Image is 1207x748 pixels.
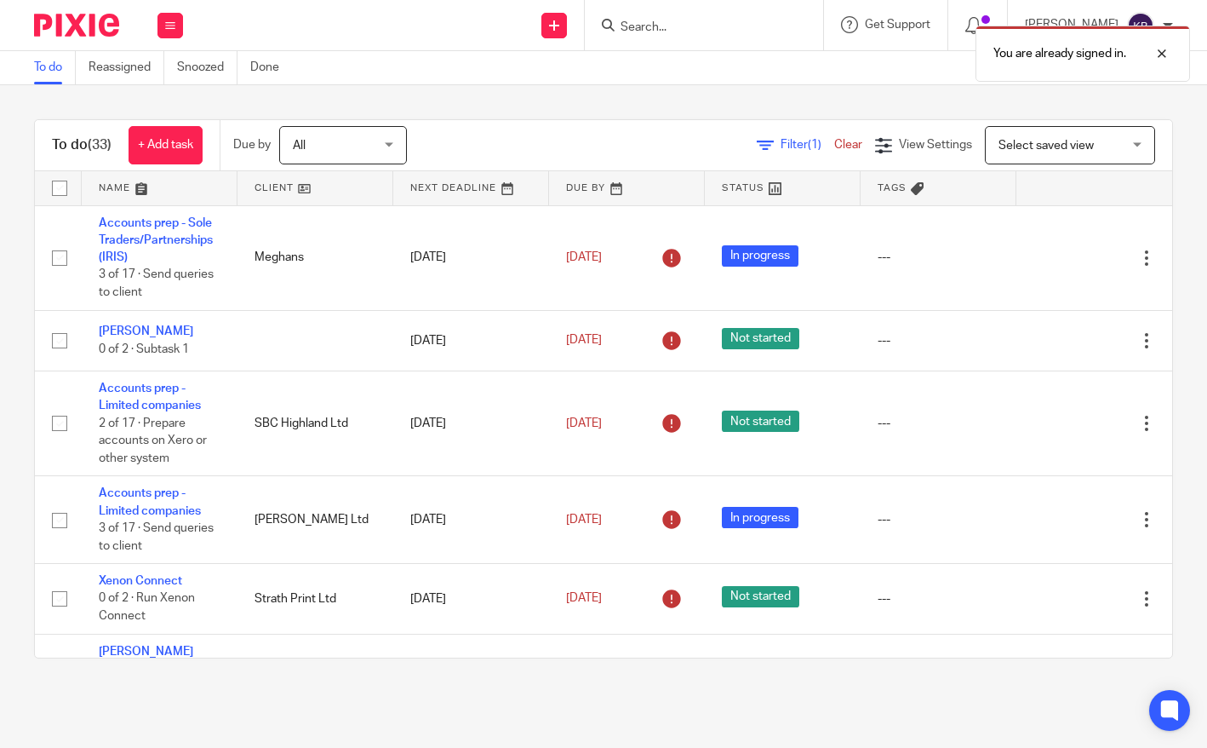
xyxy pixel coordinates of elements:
a: Snoozed [177,51,237,84]
div: --- [878,511,999,528]
p: Due by [233,136,271,153]
td: [DATE] [393,310,549,371]
td: [PERSON_NAME] Ltd [237,476,393,564]
span: In progress [722,507,798,528]
div: --- [878,249,999,266]
span: 3 of 17 · Send queries to client [99,269,214,299]
span: 0 of 2 · Run Xenon Connect [99,593,195,623]
a: Accounts prep - Sole Traders/Partnerships (IRIS) [99,217,213,264]
img: svg%3E [1127,12,1154,39]
div: --- [878,332,999,349]
img: Pixie [34,14,119,37]
td: SBC Highland Ltd [237,371,393,476]
span: In progress [722,245,798,267]
span: Not started [722,328,799,349]
span: [DATE] [566,417,602,429]
a: [PERSON_NAME] review [99,646,193,675]
span: Not started [722,411,799,432]
a: Reassigned [89,51,164,84]
span: [DATE] [566,514,602,526]
h1: To do [52,136,112,154]
span: (33) [88,138,112,152]
div: --- [878,590,999,607]
td: SBC Highland Ltd [237,634,393,739]
td: [DATE] [393,476,549,564]
span: 2 of 17 · Prepare accounts on Xero or other system [99,417,207,464]
span: View Settings [899,139,972,151]
span: Filter [781,139,834,151]
span: Tags [878,183,907,193]
a: [PERSON_NAME] [99,325,193,337]
a: Xenon Connect [99,575,182,587]
a: Clear [834,139,862,151]
p: You are already signed in. [993,45,1126,62]
span: 3 of 17 · Send queries to client [99,522,214,552]
a: Accounts prep - Limited companies [99,383,201,411]
span: All [293,140,306,152]
td: [DATE] [393,634,549,739]
a: + Add task [129,126,203,164]
span: [DATE] [566,335,602,347]
span: Select saved view [998,140,1094,152]
a: To do [34,51,76,84]
span: (1) [808,139,821,151]
a: Done [250,51,292,84]
td: Meghans [237,205,393,310]
div: --- [878,415,999,432]
td: [DATE] [393,371,549,476]
td: [DATE] [393,205,549,310]
span: [DATE] [566,251,602,263]
span: 0 of 2 · Subtask 1 [99,343,189,355]
span: Not started [722,586,799,607]
td: Strath Print Ltd [237,564,393,634]
td: [DATE] [393,564,549,634]
a: Accounts prep - Limited companies [99,487,201,516]
span: [DATE] [566,593,602,605]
